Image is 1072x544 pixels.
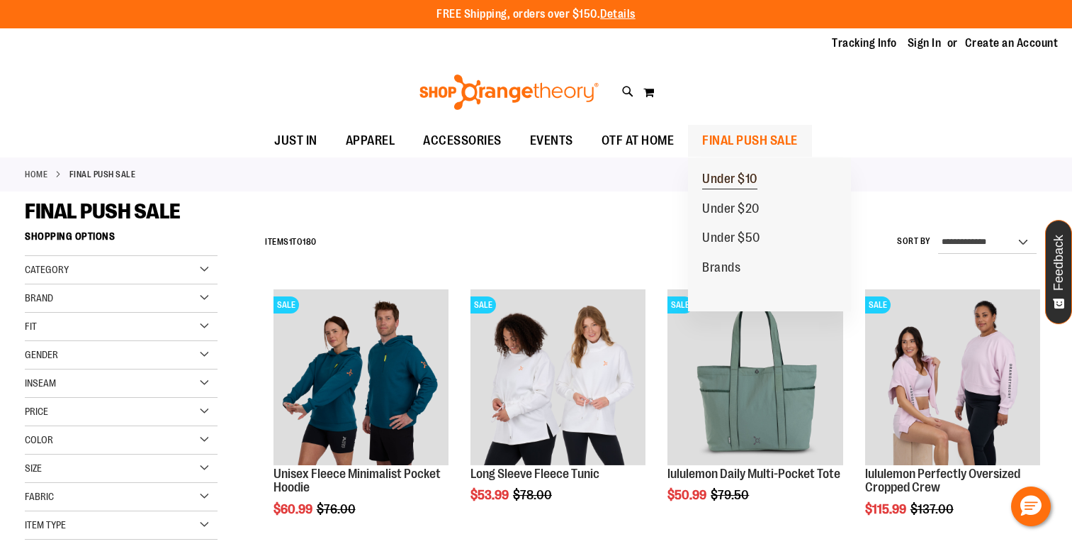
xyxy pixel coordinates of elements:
[702,172,757,189] span: Under $10
[303,237,317,247] span: 180
[470,289,645,467] a: Product image for Fleece Long SleeveSALE
[667,289,842,467] a: lululemon Daily Multi-Pocket ToteSALE
[25,406,48,417] span: Price
[273,289,448,465] img: Unisex Fleece Minimalist Pocket Hoodie
[25,434,53,445] span: Color
[688,125,812,157] a: FINAL PUSH SALE
[265,231,317,253] h2: Items to
[273,289,448,467] a: Unisex Fleece Minimalist Pocket HoodieSALE
[865,296,891,313] span: SALE
[910,502,956,516] span: $137.00
[965,35,1059,51] a: Create an Account
[346,125,395,157] span: APPAREL
[688,194,774,224] a: Under $20
[289,237,293,247] span: 1
[274,125,317,157] span: JUST IN
[865,502,908,516] span: $115.99
[516,125,587,157] a: EVENTS
[69,168,136,181] strong: FINAL PUSH SALE
[470,296,496,313] span: SALE
[513,488,554,502] span: $78.00
[423,125,502,157] span: ACCESSORIES
[688,253,755,283] a: Brands
[470,488,511,502] span: $53.99
[463,282,653,538] div: product
[25,292,53,304] span: Brand
[667,289,842,465] img: lululemon Daily Multi-Pocket Tote
[587,125,689,157] a: OTF AT HOME
[897,235,931,248] label: Sort By
[25,264,69,275] span: Category
[25,377,56,389] span: Inseam
[25,491,54,502] span: Fabric
[25,199,181,223] span: FINAL PUSH SALE
[436,6,636,23] p: FREE Shipping, orders over $150.
[317,502,358,516] span: $76.00
[908,35,942,51] a: Sign In
[409,125,516,157] a: ACCESSORIES
[600,8,636,21] a: Details
[865,467,1020,495] a: lululemon Perfectly Oversized Cropped Crew
[688,165,772,194] a: Under $10
[530,125,573,157] span: EVENTS
[688,223,774,253] a: Under $50
[25,519,66,531] span: Item Type
[25,224,218,256] strong: Shopping Options
[865,289,1040,465] img: lululemon Perfectly Oversized Cropped Crew
[470,467,599,481] a: Long Sleeve Fleece Tunic
[273,467,441,495] a: Unisex Fleece Minimalist Pocket Hoodie
[667,296,693,313] span: SALE
[273,502,315,516] span: $60.99
[602,125,675,157] span: OTF AT HOME
[25,462,42,474] span: Size
[1052,235,1066,291] span: Feedback
[25,321,37,332] span: Fit
[1045,220,1072,324] button: Feedback - Show survey
[1011,487,1051,526] button: Hello, have a question? Let’s chat.
[660,282,850,538] div: product
[667,467,840,481] a: lululemon Daily Multi-Pocket Tote
[25,168,47,181] a: Home
[273,296,299,313] span: SALE
[25,349,58,360] span: Gender
[470,289,645,465] img: Product image for Fleece Long Sleeve
[332,125,410,157] a: APPAREL
[832,35,897,51] a: Tracking Info
[260,125,332,157] a: JUST IN
[688,157,851,311] ul: FINAL PUSH SALE
[417,74,601,110] img: Shop Orangetheory
[702,201,760,219] span: Under $20
[702,260,740,278] span: Brands
[865,289,1040,467] a: lululemon Perfectly Oversized Cropped CrewSALE
[702,125,798,157] span: FINAL PUSH SALE
[711,488,751,502] span: $79.50
[702,231,760,248] span: Under $50
[667,488,709,502] span: $50.99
